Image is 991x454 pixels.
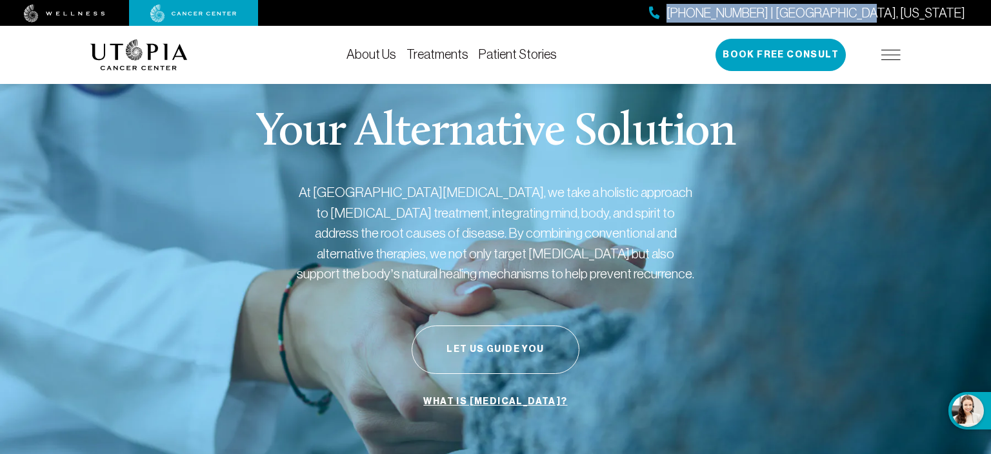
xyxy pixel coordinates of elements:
[90,39,188,70] img: logo
[420,389,570,414] a: What is [MEDICAL_DATA]?
[150,5,237,23] img: cancer center
[412,325,579,374] button: Let Us Guide You
[255,110,735,156] p: Your Alternative Solution
[716,39,846,71] button: Book Free Consult
[666,4,965,23] span: [PHONE_NUMBER] | [GEOGRAPHIC_DATA], [US_STATE]
[406,47,468,61] a: Treatments
[295,182,696,284] p: At [GEOGRAPHIC_DATA][MEDICAL_DATA], we take a holistic approach to [MEDICAL_DATA] treatment, inte...
[24,5,105,23] img: wellness
[346,47,396,61] a: About Us
[881,50,901,60] img: icon-hamburger
[479,47,557,61] a: Patient Stories
[649,4,965,23] a: [PHONE_NUMBER] | [GEOGRAPHIC_DATA], [US_STATE]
